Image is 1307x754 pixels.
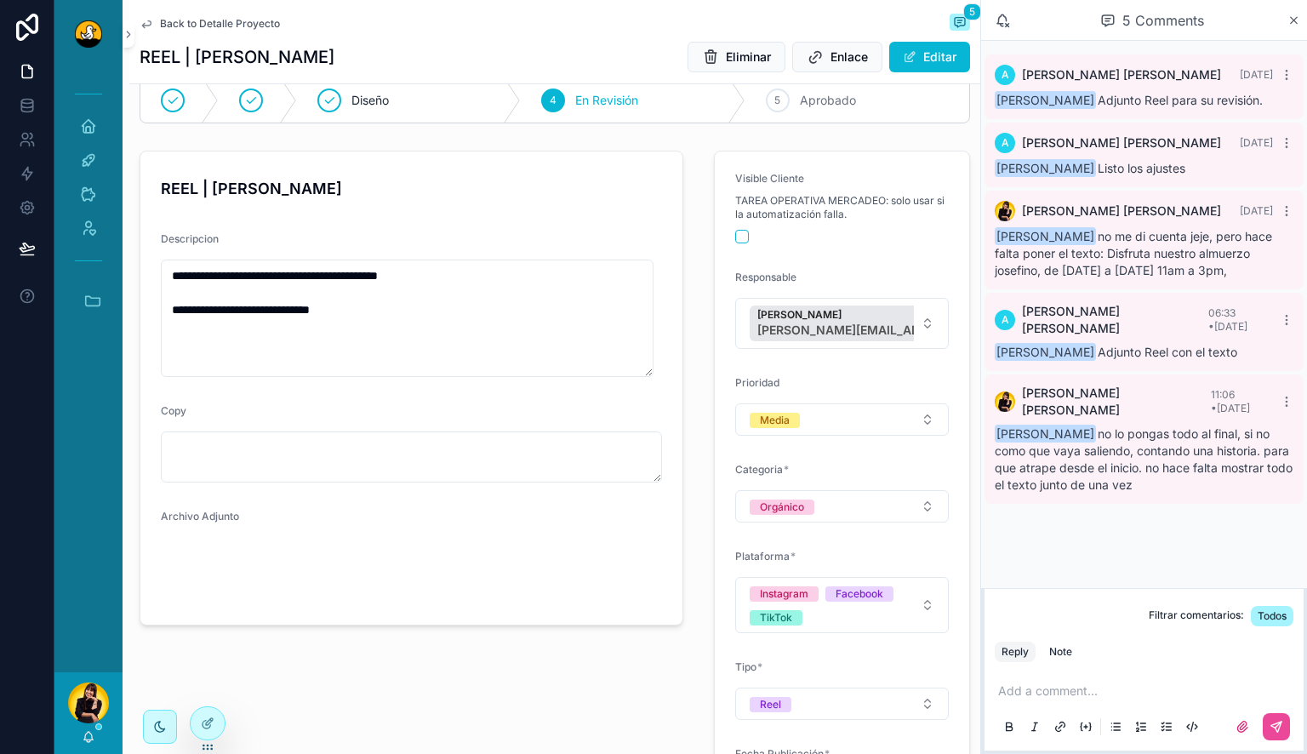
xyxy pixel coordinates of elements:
[995,91,1096,109] span: [PERSON_NAME]
[735,463,783,476] span: Categoria
[1022,303,1208,337] span: [PERSON_NAME] [PERSON_NAME]
[550,94,556,107] span: 4
[161,177,662,200] h4: REEL | [PERSON_NAME]
[760,500,804,515] div: Orgánico
[735,194,949,221] span: TAREA OPERATIVA MERCADEO: solo usar si la automatización falla.
[889,42,970,72] button: Editar
[1208,306,1247,333] span: 06:33 • [DATE]
[1022,134,1221,151] span: [PERSON_NAME] [PERSON_NAME]
[1251,606,1293,626] button: Todos
[1002,313,1009,327] span: A
[735,271,796,283] span: Responsable
[1149,608,1244,626] span: Filtrar comentarios:
[1022,66,1221,83] span: [PERSON_NAME] [PERSON_NAME]
[825,585,893,602] button: Unselect FACEBOOK
[995,229,1272,277] span: no me di cuenta jeje, pero hace falta poner el texto: Disfruta nuestro almuerzo josefino, de [DAT...
[995,159,1096,177] span: [PERSON_NAME]
[792,42,882,72] button: Enlace
[760,697,781,712] div: Reel
[760,413,790,428] div: Media
[995,227,1096,245] span: [PERSON_NAME]
[688,42,785,72] button: Eliminar
[735,172,804,185] span: Visible Cliente
[995,426,1293,492] span: no lo pongas todo al final, si no como que vaya saliendo, contando una historia. para que atrape ...
[1122,10,1204,31] span: 5 Comments
[963,3,981,20] span: 5
[1022,385,1211,419] span: [PERSON_NAME] [PERSON_NAME]
[995,642,1036,662] button: Reply
[1240,204,1273,217] span: [DATE]
[735,660,756,673] span: Tipo
[1240,68,1273,81] span: [DATE]
[735,298,949,349] button: Select Button
[726,49,771,66] span: Eliminar
[1049,645,1072,659] div: Note
[735,490,949,523] button: Select Button
[750,695,791,712] button: Unselect REEL
[54,68,123,349] div: scrollable content
[760,610,792,625] div: TikTok
[757,308,1030,322] span: [PERSON_NAME]
[750,498,814,515] button: Unselect ORGANICO
[160,17,280,31] span: Back to Detalle Proyecto
[75,20,102,48] img: App logo
[1002,68,1009,82] span: A
[735,403,949,436] button: Select Button
[1211,388,1250,414] span: 11:06 • [DATE]
[995,425,1096,443] span: [PERSON_NAME]
[774,94,780,107] span: 5
[735,577,949,633] button: Select Button
[950,14,970,34] button: 5
[351,92,389,109] span: Diseño
[1022,203,1221,220] span: [PERSON_NAME] [PERSON_NAME]
[750,306,1054,341] button: Unselect 7
[750,585,819,602] button: Unselect INSTAGRAM
[1002,136,1009,150] span: A
[830,49,868,66] span: Enlace
[140,45,334,69] h1: REEL | [PERSON_NAME]
[161,404,186,417] span: Copy
[735,376,779,389] span: Prioridad
[995,345,1237,359] span: Adjunto Reel con el texto
[735,550,790,563] span: Plataforma
[800,92,856,109] span: Aprobado
[575,92,638,109] span: En Revisión
[836,586,883,602] div: Facebook
[1042,642,1079,662] button: Note
[995,161,1185,175] span: Listo los ajustes
[1240,136,1273,149] span: [DATE]
[995,93,1263,107] span: Adjunto Reel para su revisión.
[760,586,808,602] div: Instagram
[757,322,1030,339] span: [PERSON_NAME][EMAIL_ADDRESS][PERSON_NAME][DOMAIN_NAME]
[161,232,219,245] span: Descripcion
[140,17,280,31] a: Back to Detalle Proyecto
[995,343,1096,361] span: [PERSON_NAME]
[750,608,802,625] button: Unselect TIK_TOK
[161,510,239,523] span: Archivo Adjunto
[735,688,949,720] button: Select Button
